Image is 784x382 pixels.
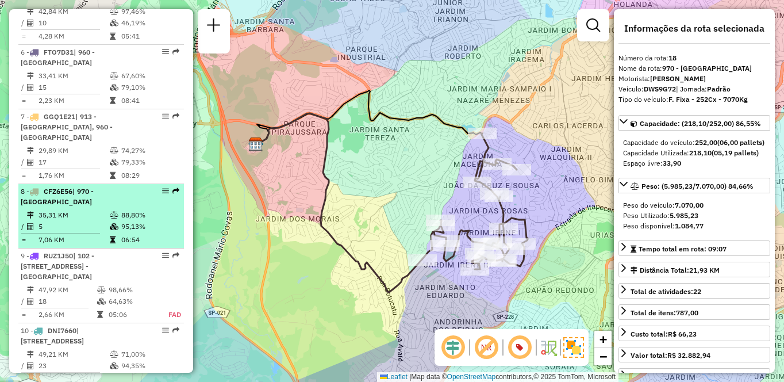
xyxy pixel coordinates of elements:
[38,296,97,307] td: 18
[618,53,770,63] div: Número da rota:
[38,284,97,296] td: 47,92 KM
[156,309,182,320] td: FAD
[21,309,26,320] td: =
[172,327,179,334] em: Rota exportada
[121,6,179,17] td: 97,46%
[21,112,113,142] span: | 913 - [GEOGRAPHIC_DATA], 960 - [GEOGRAPHIC_DATA]
[644,85,676,93] strong: DWS9G72
[110,223,118,230] i: % de utilização da cubagem
[599,349,607,364] span: −
[21,30,26,42] td: =
[667,351,710,360] strong: R$ 32.882,94
[121,70,179,82] td: 67,60%
[27,72,34,79] i: Distância Total
[618,115,770,131] a: Capacidade: (218,10/252,00) 86,55%
[27,362,34,369] i: Total de Atividades
[121,170,179,181] td: 08:29
[539,338,558,357] img: Fluxo de ruas
[641,182,754,190] span: Peso: (5.985,23/7.070,00) 84,66%
[27,223,34,230] i: Total de Atividades
[447,373,496,381] a: OpenStreetMap
[108,309,156,320] td: 05:06
[21,156,26,168] td: /
[38,95,109,106] td: 2,23 KM
[670,211,698,220] strong: 5.985,23
[618,74,770,84] div: Motorista:
[162,252,169,259] em: Opções
[44,251,73,260] span: RUZ1J50
[27,298,34,305] i: Total de Atividades
[248,137,263,152] img: CDD Embu
[121,209,179,221] td: 88,80%
[121,145,179,156] td: 74,27%
[162,188,169,194] em: Opções
[108,296,156,307] td: 64,63%
[121,156,179,168] td: 79,33%
[121,95,179,106] td: 08:41
[631,329,697,339] div: Custo total:
[668,95,748,104] strong: F. Fixa - 252Cx - 7070Kg
[38,156,109,168] td: 17
[27,8,34,15] i: Distância Total
[618,63,770,74] div: Nome da rota:
[21,296,26,307] td: /
[631,350,710,361] div: Valor total:
[707,85,731,93] strong: Padrão
[623,201,704,209] span: Peso do veículo:
[618,84,770,94] div: Veículo:
[695,138,717,147] strong: 252,00
[27,20,34,26] i: Total de Atividades
[110,351,118,358] i: % de utilização do peso
[121,349,179,360] td: 71,00%
[21,234,26,246] td: =
[38,17,109,29] td: 10
[409,373,411,381] span: |
[172,252,179,259] em: Rota exportada
[121,234,179,246] td: 06:54
[21,326,84,345] span: 10 -
[172,113,179,120] em: Rota exportada
[689,266,720,274] span: 21,93 KM
[618,326,770,341] a: Custo total:R$ 66,23
[618,347,770,362] a: Valor total:R$ 32.882,94
[623,211,766,221] div: Peso Utilizado:
[21,48,95,67] span: 6 -
[21,251,94,281] span: | 102 - [STREET_ADDRESS] - [GEOGRAPHIC_DATA]
[631,265,720,276] div: Distância Total:
[21,187,94,206] span: | 970 - [GEOGRAPHIC_DATA]
[21,187,94,206] span: 8 -
[38,209,109,221] td: 35,31 KM
[582,14,605,37] a: Exibir filtros
[675,201,704,209] strong: 7.070,00
[618,283,770,299] a: Total de atividades:22
[21,360,26,372] td: /
[110,20,118,26] i: % de utilização da cubagem
[110,172,116,179] i: Tempo total em rota
[97,286,106,293] i: % de utilização do peso
[110,72,118,79] i: % de utilização do peso
[38,349,109,360] td: 49,21 KM
[38,360,109,372] td: 23
[21,17,26,29] td: /
[623,158,766,169] div: Espaço livre:
[668,330,697,338] strong: R$ 66,23
[27,286,34,293] i: Distância Total
[27,147,34,154] i: Distância Total
[380,373,408,381] a: Leaflet
[38,82,109,93] td: 15
[121,30,179,42] td: 05:41
[38,6,109,17] td: 42,84 KM
[563,337,584,358] img: Exibir/Ocultar setores
[27,159,34,166] i: Total de Atividades
[172,188,179,194] em: Rota exportada
[110,159,118,166] i: % de utilização da cubagem
[44,48,74,56] span: FTO7D31
[693,287,701,296] strong: 22
[202,14,225,40] a: Nova sessão e pesquisa
[110,97,116,104] i: Tempo total em rota
[110,212,118,219] i: % de utilização do peso
[38,234,109,246] td: 7,06 KM
[668,54,677,62] strong: 18
[506,334,533,361] span: Exibir número da rota
[631,372,712,382] div: Jornada Motorista: 09:20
